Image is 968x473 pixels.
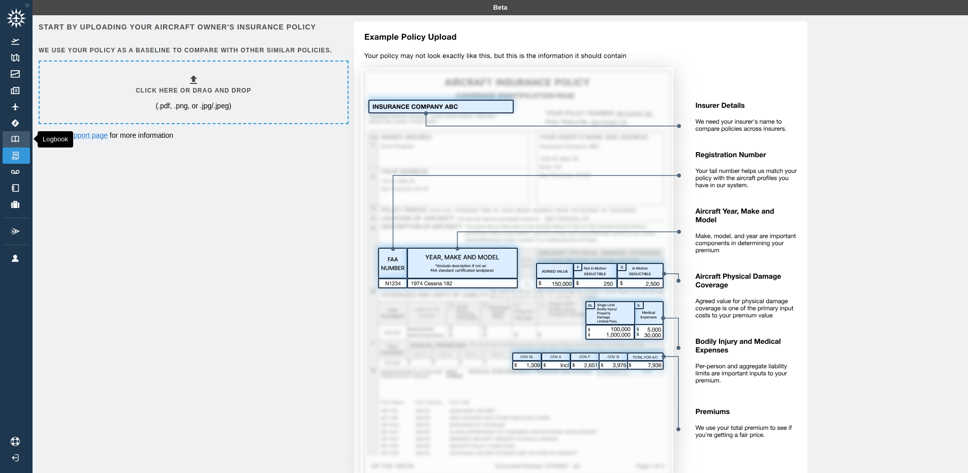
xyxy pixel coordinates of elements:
[39,46,347,55] h6: We use your policy as a baseline to compare with other similar policies.
[39,130,347,140] p: Visit our for more information
[136,86,251,96] h6: Click here or drag and drop
[155,101,231,111] p: (.pdf, .png, or .jpg/.jpeg)
[66,131,108,139] a: support page
[39,21,347,33] h6: Start by uploading your aircraft owner's insurance policy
